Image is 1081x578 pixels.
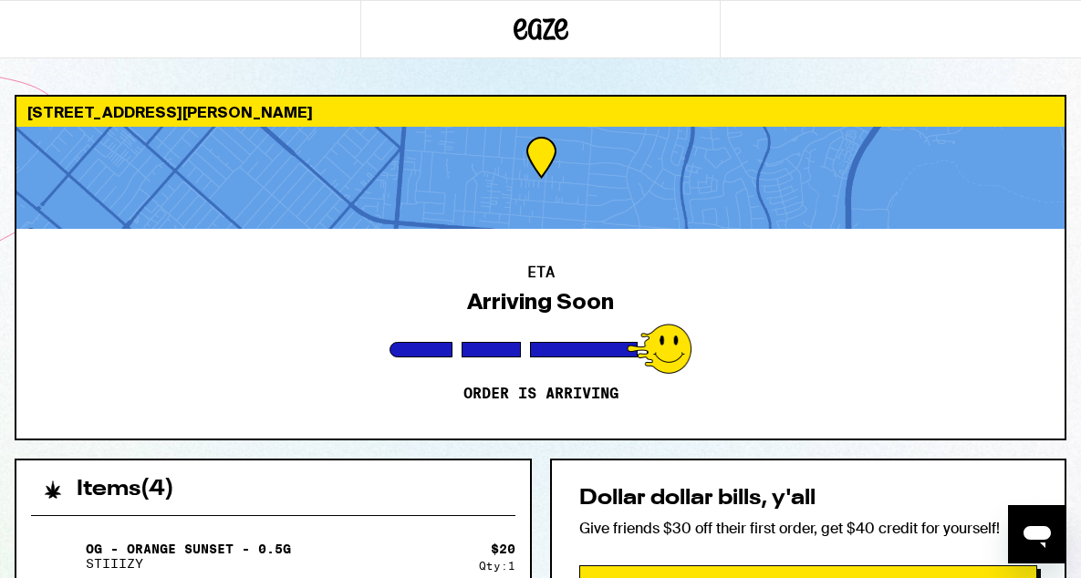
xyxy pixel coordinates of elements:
[86,542,291,556] p: OG - Orange Sunset - 0.5g
[479,560,515,572] div: Qty: 1
[579,488,1038,510] h2: Dollar dollar bills, y'all
[467,289,614,315] div: Arriving Soon
[16,97,1065,127] div: [STREET_ADDRESS][PERSON_NAME]
[491,542,515,556] div: $ 20
[86,556,291,571] p: STIIIZY
[463,385,618,403] p: Order is arriving
[77,479,174,501] h2: Items ( 4 )
[527,265,555,280] h2: ETA
[579,519,1038,538] p: Give friends $30 off their first order, get $40 credit for yourself!
[1008,505,1066,563] iframe: Button to launch messaging window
